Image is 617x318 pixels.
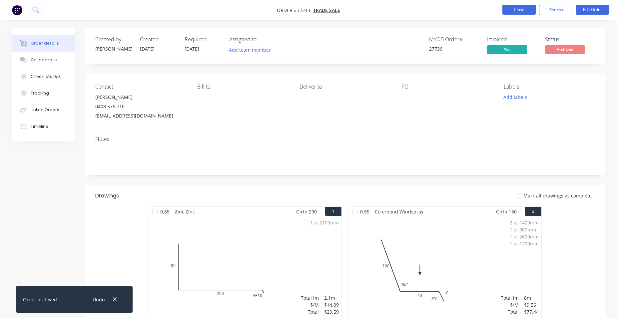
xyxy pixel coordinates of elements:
div: Total lm [501,294,519,301]
div: Contact [95,84,187,90]
div: Deliver to [300,84,391,90]
div: [PERSON_NAME]0408 576 710[EMAIL_ADDRESS][DOMAIN_NAME] [95,93,187,121]
div: 1 at 1700mm [510,240,539,247]
div: 1 at 900mm [510,226,539,233]
div: $/M [301,301,319,308]
div: Created by [95,36,132,43]
div: Required [185,36,221,43]
button: 1 [325,207,341,216]
button: Collaborate [12,52,75,68]
div: $/M [501,301,519,308]
button: Add labels [500,93,530,102]
div: Tracking [31,90,49,96]
button: Options [539,5,572,15]
div: Invoiced [487,36,537,43]
button: Close [502,5,536,15]
button: Linked Orders [12,102,75,118]
button: Add team member [229,45,275,54]
div: PO [401,84,493,90]
div: Total [301,308,319,315]
div: $14.09 [324,301,339,308]
div: 0408 576 710 [95,102,187,111]
div: Created [140,36,177,43]
span: 0.55 [158,207,172,216]
img: Factory [12,5,22,15]
span: Girth 150 [496,207,517,216]
div: 1 at 2600mm [510,233,539,240]
div: Bill to [197,84,289,90]
div: Total [501,308,519,315]
div: Status [545,36,595,43]
div: Notes [95,136,595,142]
span: Colorbond Windspray [372,207,426,216]
button: Undo [89,295,108,304]
a: TRADE SALE [313,7,340,13]
button: 2 [525,207,541,216]
span: Zinc Zinc [172,207,198,216]
div: Labels [504,84,595,90]
div: MYOB Order # [429,36,479,43]
span: Mark all drawings as complete [523,192,592,199]
span: [DATE] [185,46,199,52]
div: 1 at 2100mm [310,219,339,226]
div: [EMAIL_ADDRESS][DOMAIN_NAME] [95,111,187,121]
button: Add team member [226,45,275,54]
span: [DATE] [140,46,155,52]
div: [PERSON_NAME] [95,93,187,102]
div: Checklists 0/0 [31,74,60,80]
div: 27736 [429,45,479,52]
div: $29.59 [324,308,339,315]
div: 080FE102001 at 2100mmTotal lm$/MTotal2.1m$14.09$29.59 [149,216,341,318]
div: 2.1m [324,294,339,301]
button: Order details [12,35,75,52]
button: Checklists 0/0 [12,68,75,85]
div: Drawings [95,192,119,200]
div: Collaborate [31,57,57,63]
button: Timeline [12,118,75,135]
div: Order details [31,40,59,46]
div: $9.56 [524,301,539,308]
button: Tracking [12,85,75,102]
div: 2 at 1400mm [510,219,539,226]
span: 0.55 [357,207,372,216]
div: [PERSON_NAME] [95,45,132,52]
div: $77.44 [524,308,539,315]
div: Order archived [23,296,57,303]
span: Yes [487,45,527,54]
button: Edit Order [576,5,609,15]
div: Timeline [31,124,48,130]
div: Linked Orders [31,107,59,113]
div: Assigned to [229,36,296,43]
span: Order #32243 - [277,7,313,13]
div: 8m [524,294,539,301]
div: 0100401080º85º2 at 1400mm1 at 900mm1 at 2600mm1 at 1700mmTotal lm$/MTotal8m$9.56$77.44 [349,216,541,318]
div: Total lm [301,294,319,301]
span: Archived [545,45,585,54]
span: Girth 290 [296,207,317,216]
